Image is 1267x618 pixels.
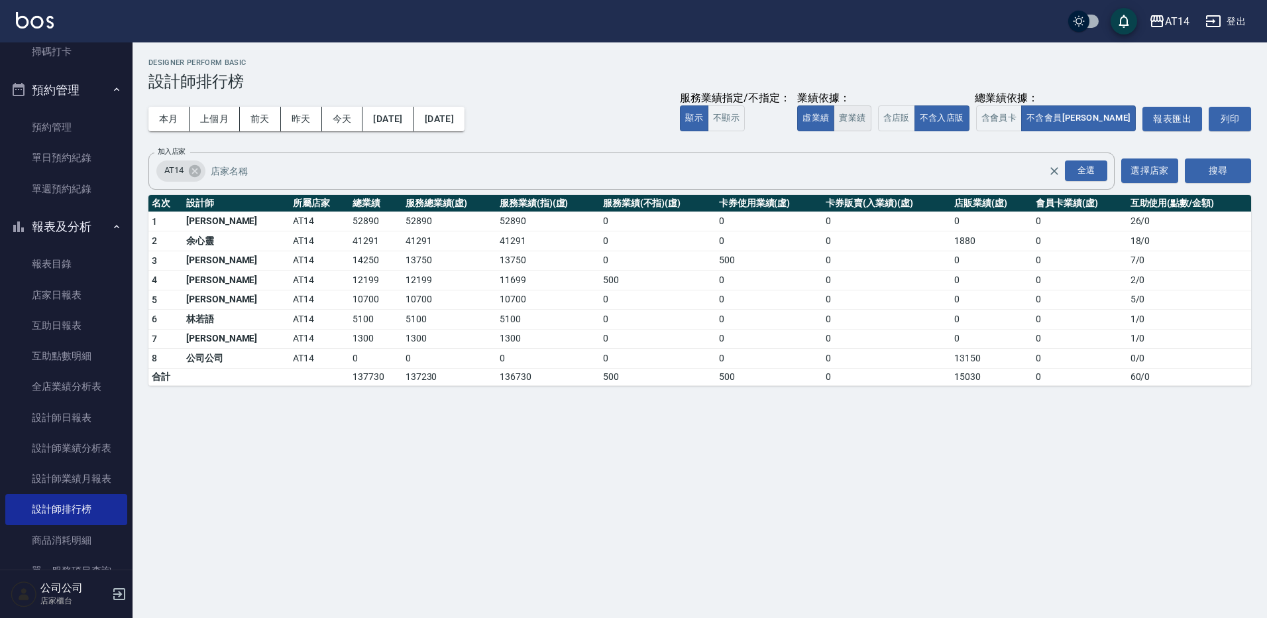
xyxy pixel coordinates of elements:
td: 公司公司 [183,349,290,369]
th: 服務業績(不指)(虛) [600,195,716,212]
th: 卡券販賣(入業績)(虛) [822,195,951,212]
td: 0 [1032,251,1127,271]
td: 0 [600,212,716,231]
a: 商品消耗明細 [5,525,127,556]
th: 會員卡業績(虛) [1032,195,1127,212]
td: 15030 [951,368,1032,385]
button: 含會員卡 [976,105,1022,131]
span: 4 [152,275,157,285]
button: 不含入店販 [914,105,969,131]
td: 0 [600,231,716,251]
td: AT14 [290,231,349,251]
td: 10700 [496,290,600,310]
td: 0 [716,271,822,290]
a: 設計師業績分析表 [5,433,127,463]
td: 0 [716,310,822,330]
span: 6 [152,314,157,324]
td: 余心靈 [183,231,290,251]
a: 設計師排行榜 [5,494,127,525]
td: 10700 [402,290,496,310]
button: save [1111,8,1137,34]
a: 單日預約紀錄 [5,143,127,173]
td: 0 [716,349,822,369]
button: 虛業績 [797,105,834,131]
a: 單週預約紀錄 [5,174,127,204]
td: 12199 [349,271,402,290]
td: 7 / 0 [1127,251,1251,271]
td: 137230 [402,368,496,385]
a: 店家日報表 [5,280,127,310]
td: 500 [716,368,822,385]
td: 0 [822,368,951,385]
td: 0 [716,290,822,310]
button: 前天 [240,107,281,131]
td: 5100 [402,310,496,330]
td: 0 [1032,368,1127,385]
td: 0 [1032,290,1127,310]
th: 卡券使用業績(虛) [716,195,822,212]
td: 136730 [496,368,600,385]
td: 0 [822,290,951,310]
td: 0 [951,271,1032,290]
h3: 設計師排行榜 [148,72,1251,91]
td: 13750 [402,251,496,271]
td: [PERSON_NAME] [183,290,290,310]
td: 0 [822,231,951,251]
td: 0 [716,231,822,251]
td: 500 [600,271,716,290]
td: AT14 [290,251,349,271]
td: 0 [349,349,402,369]
a: 全店業績分析表 [5,371,127,402]
label: 加入店家 [158,147,186,156]
button: 報表匯出 [1142,107,1202,131]
a: 互助日報表 [5,310,127,341]
div: AT14 [1165,13,1189,30]
td: 26 / 0 [1127,212,1251,231]
td: 0 [402,349,496,369]
td: [PERSON_NAME] [183,212,290,231]
button: [DATE] [414,107,465,131]
td: 52890 [349,212,402,231]
button: 顯示 [680,105,708,131]
td: 0 [496,349,600,369]
span: 3 [152,255,157,266]
a: 掃碼打卡 [5,36,127,67]
td: 60 / 0 [1127,368,1251,385]
span: 8 [152,353,157,363]
td: 0 [716,212,822,231]
div: 總業績依據： [878,92,1136,105]
td: 137730 [349,368,402,385]
td: 0 [600,310,716,330]
td: 林若語 [183,310,290,330]
h2: Designer Perform Basic [148,58,1251,67]
td: 18 / 0 [1127,231,1251,251]
td: 0 [951,329,1032,349]
button: 不含會員[PERSON_NAME] [1021,105,1136,131]
td: 0 [822,329,951,349]
p: 店家櫃台 [40,595,108,607]
td: 41291 [496,231,600,251]
button: [DATE] [362,107,413,131]
img: Person [11,581,37,607]
td: 0 [1032,231,1127,251]
td: AT14 [290,349,349,369]
th: 總業績 [349,195,402,212]
th: 服務總業績(虛) [402,195,496,212]
td: AT14 [290,212,349,231]
td: 52890 [402,212,496,231]
th: 服務業績(指)(虛) [496,195,600,212]
td: 2 / 0 [1127,271,1251,290]
td: 0 / 0 [1127,349,1251,369]
h5: 公司公司 [40,582,108,595]
th: 名次 [148,195,183,212]
td: 1880 [951,231,1032,251]
span: 2 [152,235,157,246]
button: 上個月 [190,107,240,131]
a: 報表目錄 [5,249,127,279]
input: 店家名稱 [207,159,1072,182]
td: 0 [822,310,951,330]
td: 0 [951,251,1032,271]
td: 0 [1032,271,1127,290]
button: 今天 [322,107,363,131]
